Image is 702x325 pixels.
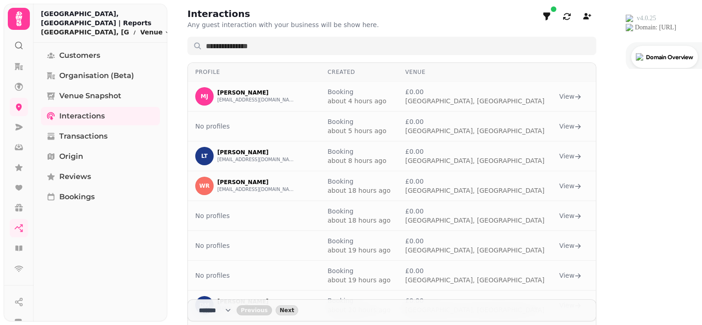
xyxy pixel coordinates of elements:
[59,171,91,182] span: Reviews
[195,122,313,131] div: No profiles
[328,147,386,156] p: Booking
[41,107,160,125] a: Interactions
[405,246,544,255] button: [GEOGRAPHIC_DATA], [GEOGRAPHIC_DATA]
[405,68,544,76] div: Venue
[328,127,386,134] a: about 5 hours ago
[201,93,208,100] span: MJ
[195,271,313,280] div: No profiles
[405,126,544,135] button: [GEOGRAPHIC_DATA], [GEOGRAPHIC_DATA]
[41,28,129,37] p: [GEOGRAPHIC_DATA], [GEOGRAPHIC_DATA]
[187,20,379,29] p: Any guest interaction with your business will be show here.
[41,9,170,28] h2: [GEOGRAPHIC_DATA], [GEOGRAPHIC_DATA] | Reports
[26,15,45,22] div: v 4.0.25
[187,299,596,321] nav: Pagination
[24,24,65,31] div: Domain: [URL]
[102,54,155,60] div: Keywords by Traffic
[15,24,22,31] img: website_grey.svg
[328,276,391,284] a: about 19 hours ago
[59,90,121,101] span: Venue Snapshot
[41,28,170,37] nav: breadcrumb
[405,266,544,275] p: £ 0.00
[217,186,295,193] button: [EMAIL_ADDRESS][DOMAIN_NAME]
[59,191,95,202] span: Bookings
[41,147,160,166] a: Origin
[217,89,295,96] p: [PERSON_NAME]
[405,87,544,96] p: £ 0.00
[41,67,160,85] a: Organisation (beta)
[405,296,544,305] p: £ 0.00
[328,157,386,164] a: about 8 hours ago
[328,207,391,216] p: Booking
[328,117,386,126] p: Booking
[559,181,582,191] a: View
[217,156,295,163] button: [EMAIL_ADDRESS][DOMAIN_NAME]
[405,207,544,216] p: £ 0.00
[405,186,544,195] button: [GEOGRAPHIC_DATA], [GEOGRAPHIC_DATA]
[217,179,295,186] p: [PERSON_NAME]
[280,308,294,313] span: Next
[405,275,544,285] button: [GEOGRAPHIC_DATA], [GEOGRAPHIC_DATA]
[405,117,544,126] p: £ 0.00
[41,87,160,105] a: Venue Snapshot
[328,97,386,105] a: about 4 hours ago
[195,68,313,76] div: Profile
[199,183,209,189] span: WR
[405,156,544,165] button: [GEOGRAPHIC_DATA], [GEOGRAPHIC_DATA]
[328,87,386,96] p: Booking
[59,131,108,142] span: Transactions
[405,177,544,186] p: £ 0.00
[195,241,313,250] div: No profiles
[328,236,391,246] p: Booking
[91,53,99,61] img: tab_keywords_by_traffic_grey.svg
[405,236,544,246] p: £ 0.00
[328,68,391,76] div: Created
[405,216,544,225] button: [GEOGRAPHIC_DATA], [GEOGRAPHIC_DATA]
[140,28,170,37] button: Venue
[559,122,582,131] a: View
[41,46,160,65] a: Customers
[241,308,268,313] span: Previous
[41,168,160,186] a: Reviews
[276,305,299,315] button: next
[559,211,582,220] a: View
[538,7,556,26] button: filter
[405,96,544,106] button: [GEOGRAPHIC_DATA], [GEOGRAPHIC_DATA]
[34,43,167,321] nav: Tabs
[328,247,391,254] a: about 19 hours ago
[201,153,208,159] span: LT
[217,96,295,104] button: [EMAIL_ADDRESS][DOMAIN_NAME]
[41,127,160,146] a: Transactions
[35,54,82,60] div: Domain Overview
[328,217,391,224] a: about 18 hours ago
[25,53,32,61] img: tab_domain_overview_orange.svg
[328,187,391,194] a: about 18 hours ago
[59,151,83,162] span: Origin
[328,296,391,305] p: Booking
[15,15,22,22] img: logo_orange.svg
[41,188,160,206] a: Bookings
[59,70,134,81] span: Organisation (beta)
[195,211,313,220] div: No profiles
[217,149,295,156] p: [PERSON_NAME]
[405,147,544,156] p: £ 0.00
[559,241,582,250] a: View
[559,92,582,101] a: View
[328,177,391,186] p: Booking
[328,266,391,275] p: Booking
[559,271,582,280] a: View
[59,50,100,61] span: Customers
[559,151,582,161] a: View
[59,111,105,122] span: Interactions
[217,298,295,305] p: [PERSON_NAME]
[187,7,364,20] h2: Interactions
[237,305,272,315] button: back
